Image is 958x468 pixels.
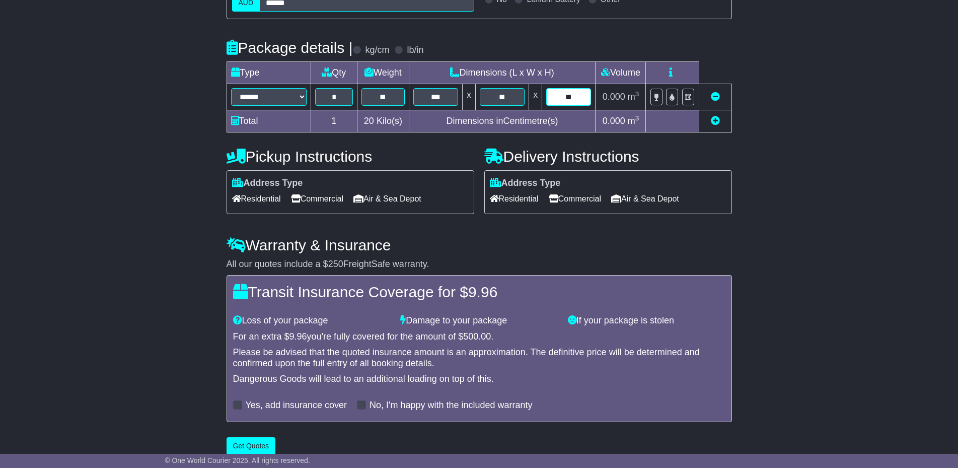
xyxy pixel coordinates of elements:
[353,191,421,207] span: Air & Sea Depot
[364,116,374,126] span: 20
[490,178,561,189] label: Address Type
[233,284,725,300] h4: Transit Insurance Coverage for $
[635,114,639,122] sup: 3
[365,45,389,56] label: kg/cm
[490,191,539,207] span: Residential
[603,92,625,102] span: 0.000
[628,92,639,102] span: m
[311,61,357,84] td: Qty
[227,437,276,455] button: Get Quotes
[289,331,307,342] span: 9.96
[711,116,720,126] a: Add new item
[628,116,639,126] span: m
[227,61,311,84] td: Type
[407,45,423,56] label: lb/in
[611,191,679,207] span: Air & Sea Depot
[232,191,281,207] span: Residential
[328,259,343,269] span: 250
[227,148,474,165] h4: Pickup Instructions
[357,110,409,132] td: Kilo(s)
[635,90,639,98] sup: 3
[409,61,596,84] td: Dimensions (L x W x H)
[165,456,310,464] span: © One World Courier 2025. All rights reserved.
[596,61,646,84] td: Volume
[232,178,303,189] label: Address Type
[227,237,732,253] h4: Warranty & Insurance
[529,84,542,110] td: x
[549,191,601,207] span: Commercial
[233,347,725,369] div: Please be advised that the quoted insurance amount is an approximation. The definitive price will...
[463,331,491,342] span: 500.00
[233,331,725,343] div: For an extra $ you're fully covered for the amount of $ .
[468,284,497,300] span: 9.96
[563,315,730,326] div: If your package is stolen
[370,400,533,411] label: No, I'm happy with the included warranty
[311,110,357,132] td: 1
[227,259,732,270] div: All our quotes include a $ FreightSafe warranty.
[227,110,311,132] td: Total
[228,315,396,326] div: Loss of your package
[462,84,475,110] td: x
[395,315,563,326] div: Damage to your package
[246,400,347,411] label: Yes, add insurance cover
[291,191,343,207] span: Commercial
[711,92,720,102] a: Remove this item
[484,148,732,165] h4: Delivery Instructions
[409,110,596,132] td: Dimensions in Centimetre(s)
[233,374,725,385] div: Dangerous Goods will lead to an additional loading on top of this.
[357,61,409,84] td: Weight
[603,116,625,126] span: 0.000
[227,39,353,56] h4: Package details |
